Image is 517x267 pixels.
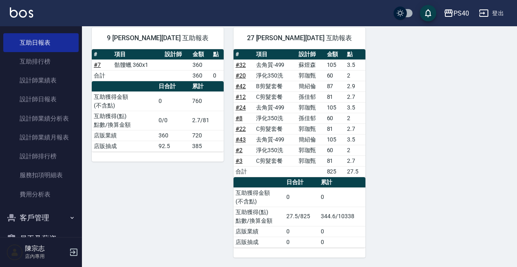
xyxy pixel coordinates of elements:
[325,155,345,166] td: 81
[254,59,297,70] td: 去角質-499
[3,228,79,249] button: 員工及薪資
[297,70,324,81] td: 郭珈甄
[234,187,284,207] td: 互助獲得金額 (不含點)
[297,81,324,91] td: 簡紹倫
[284,187,319,207] td: 0
[10,7,33,18] img: Logo
[236,136,246,143] a: #43
[3,128,79,147] a: 設計師業績月報表
[92,70,112,81] td: 合計
[211,70,224,81] td: 0
[325,166,345,177] td: 825
[92,130,156,141] td: 店販業績
[236,147,243,153] a: #2
[345,102,365,113] td: 3.5
[345,91,365,102] td: 2.7
[254,81,297,91] td: B剪髮套餐
[297,134,324,145] td: 簡紹倫
[254,49,297,60] th: 項目
[345,70,365,81] td: 2
[190,70,211,81] td: 360
[236,104,246,111] a: #24
[297,49,324,60] th: 設計師
[254,123,297,134] td: C剪髮套餐
[25,244,67,253] h5: 陳宗志
[319,226,365,237] td: 0
[325,59,345,70] td: 105
[319,177,365,188] th: 累計
[345,145,365,155] td: 2
[236,83,246,89] a: #42
[345,59,365,70] td: 3.5
[156,91,190,111] td: 0
[3,185,79,204] a: 費用分析表
[254,70,297,81] td: 淨化350洗
[325,145,345,155] td: 60
[234,49,254,60] th: #
[319,207,365,226] td: 344.6/10338
[345,49,365,60] th: 點
[236,62,246,68] a: #32
[420,5,436,21] button: save
[254,155,297,166] td: C剪髮套餐
[3,52,79,71] a: 互助排行榜
[284,177,319,188] th: 日合計
[3,90,79,109] a: 設計師日報表
[112,49,163,60] th: 項目
[112,59,163,70] td: 骷髏蠟 360x1
[92,81,224,152] table: a dense table
[325,113,345,123] td: 60
[163,49,190,60] th: 設計師
[190,141,224,151] td: 385
[325,102,345,113] td: 105
[234,177,365,248] table: a dense table
[345,166,365,177] td: 27.5
[92,111,156,130] td: 互助獲得(點) 點數/換算金額
[325,81,345,91] td: 87
[325,91,345,102] td: 81
[476,6,507,21] button: 登出
[345,123,365,134] td: 2.7
[236,126,246,132] a: #22
[254,134,297,145] td: 去角質-499
[319,237,365,247] td: 0
[454,8,469,18] div: PS40
[325,70,345,81] td: 60
[3,207,79,228] button: 客戶管理
[92,49,112,60] th: #
[236,72,246,79] a: #20
[3,71,79,90] a: 設計師業績表
[92,91,156,111] td: 互助獲得金額 (不含點)
[7,244,23,260] img: Person
[156,111,190,130] td: 0/0
[234,207,284,226] td: 互助獲得(點) 點數/換算金額
[3,166,79,185] a: 服務扣項明細表
[297,113,324,123] td: 孫佳郁
[325,123,345,134] td: 81
[297,102,324,113] td: 郭珈甄
[284,237,319,247] td: 0
[325,49,345,60] th: 金額
[25,253,67,260] p: 店內專用
[190,49,211,60] th: 金額
[297,91,324,102] td: 孫佳郁
[190,59,211,70] td: 360
[3,147,79,166] a: 設計師排行榜
[92,49,224,81] table: a dense table
[236,115,243,121] a: #8
[190,91,224,111] td: 760
[234,237,284,247] td: 店販抽成
[297,123,324,134] td: 郭珈甄
[236,94,246,100] a: #12
[254,102,297,113] td: 去角質-499
[190,81,224,92] th: 累計
[284,226,319,237] td: 0
[3,33,79,52] a: 互助日報表
[234,226,284,237] td: 店販業績
[345,134,365,145] td: 3.5
[243,34,356,42] span: 27 [PERSON_NAME][DATE] 互助報表
[156,81,190,92] th: 日合計
[325,134,345,145] td: 105
[190,111,224,130] td: 2.7/81
[254,91,297,102] td: C剪髮套餐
